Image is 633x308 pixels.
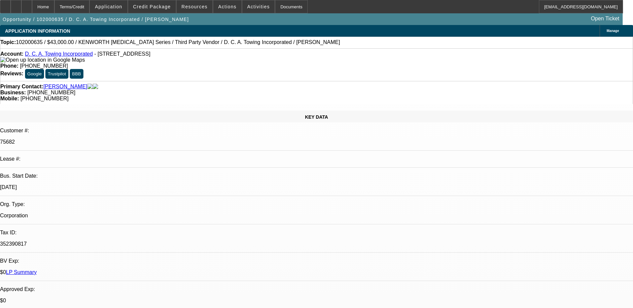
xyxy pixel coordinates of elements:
span: - [STREET_ADDRESS] [94,51,150,57]
strong: Primary Contact: [0,84,43,90]
span: Manage [607,29,619,33]
strong: Topic: [0,39,16,45]
span: 102000635 / $43,000.00 / KENWORTH [MEDICAL_DATA] Series / Third Party Vendor / D. C. A. Towing In... [16,39,340,45]
span: Opportunity / 102000635 / D. C. A. Towing Incorporated / [PERSON_NAME] [3,17,189,22]
span: Credit Package [133,4,171,9]
span: Activities [247,4,270,9]
button: Resources [177,0,213,13]
img: facebook-icon.png [87,84,93,90]
button: Actions [213,0,242,13]
span: APPLICATION INFORMATION [5,28,70,34]
strong: Business: [0,90,26,95]
a: Open Ticket [588,13,622,24]
span: [PHONE_NUMBER] [20,96,68,101]
strong: Reviews: [0,71,23,76]
a: LP Summary [6,269,37,275]
img: linkedin-icon.png [93,84,98,90]
strong: Phone: [0,63,18,69]
button: Credit Package [128,0,176,13]
span: Actions [218,4,237,9]
span: KEY DATA [305,114,328,120]
a: View Google Maps [0,57,85,63]
span: [PHONE_NUMBER] [27,90,75,95]
strong: Account: [0,51,23,57]
button: Activities [242,0,275,13]
a: D. C. A. Towing Incorporated [25,51,93,57]
span: Resources [182,4,208,9]
button: Application [90,0,127,13]
button: Trustpilot [45,69,68,79]
span: [PHONE_NUMBER] [20,63,68,69]
a: [PERSON_NAME] [43,84,87,90]
img: Open up location in Google Maps [0,57,85,63]
button: Google [25,69,44,79]
strong: Mobile: [0,96,19,101]
button: BBB [70,69,83,79]
span: Application [95,4,122,9]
